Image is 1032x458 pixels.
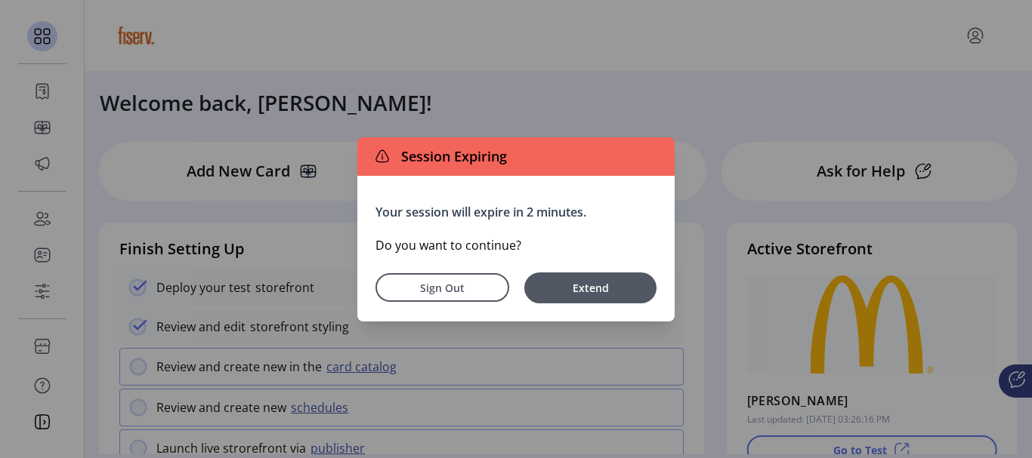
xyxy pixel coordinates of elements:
span: Sign Out [395,280,490,296]
p: Your session will expire in 2 minutes. [375,203,657,221]
button: Extend [524,272,657,303]
p: Do you want to continue? [375,236,657,254]
span: Extend [532,280,649,296]
button: Sign Out [375,273,509,302]
span: Session Expiring [395,146,507,167]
